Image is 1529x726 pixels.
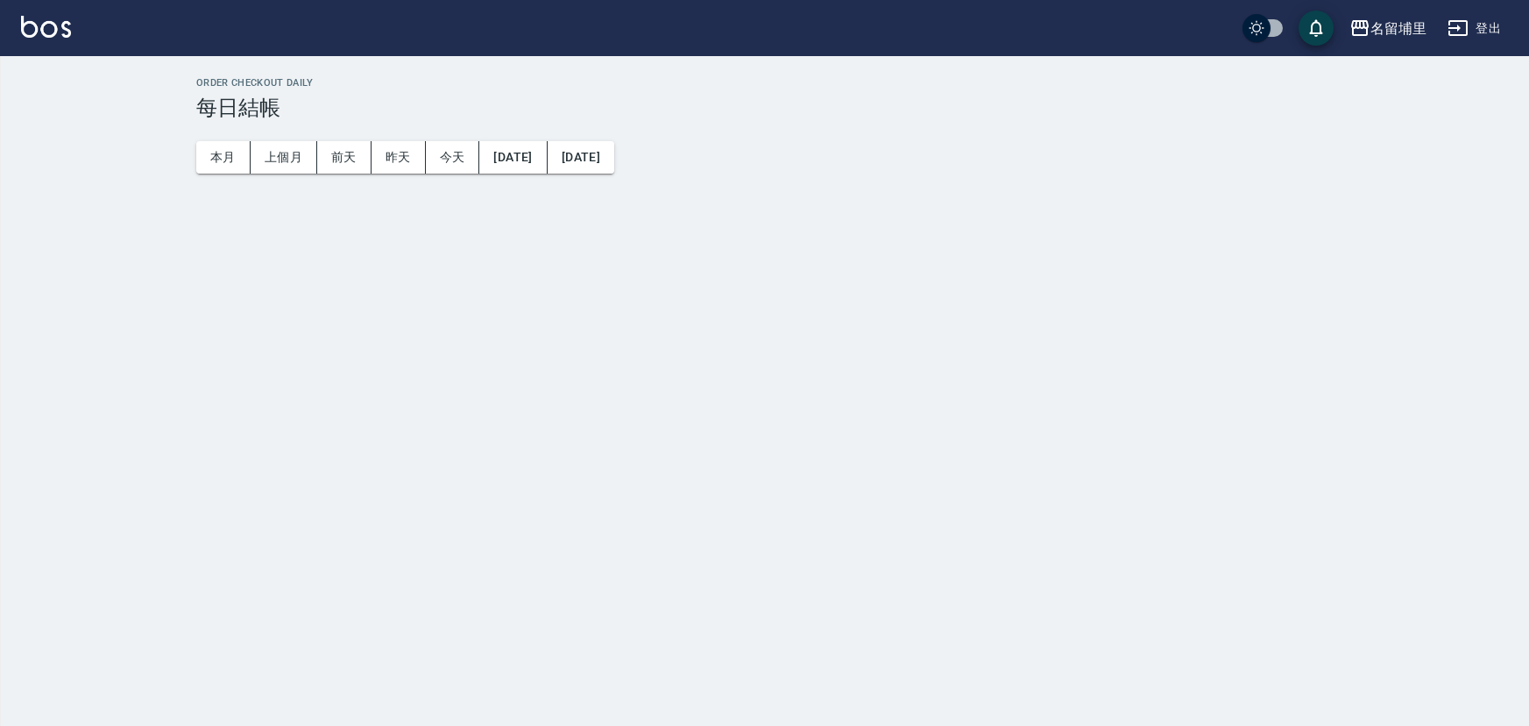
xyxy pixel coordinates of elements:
[1299,11,1334,46] button: save
[21,16,71,38] img: Logo
[1370,18,1426,39] div: 名留埔里
[251,141,317,174] button: 上個月
[479,141,547,174] button: [DATE]
[548,141,614,174] button: [DATE]
[1441,12,1508,45] button: 登出
[1342,11,1433,46] button: 名留埔里
[372,141,426,174] button: 昨天
[317,141,372,174] button: 前天
[196,141,251,174] button: 本月
[196,77,1508,89] h2: Order checkout daily
[196,96,1508,120] h3: 每日結帳
[426,141,480,174] button: 今天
